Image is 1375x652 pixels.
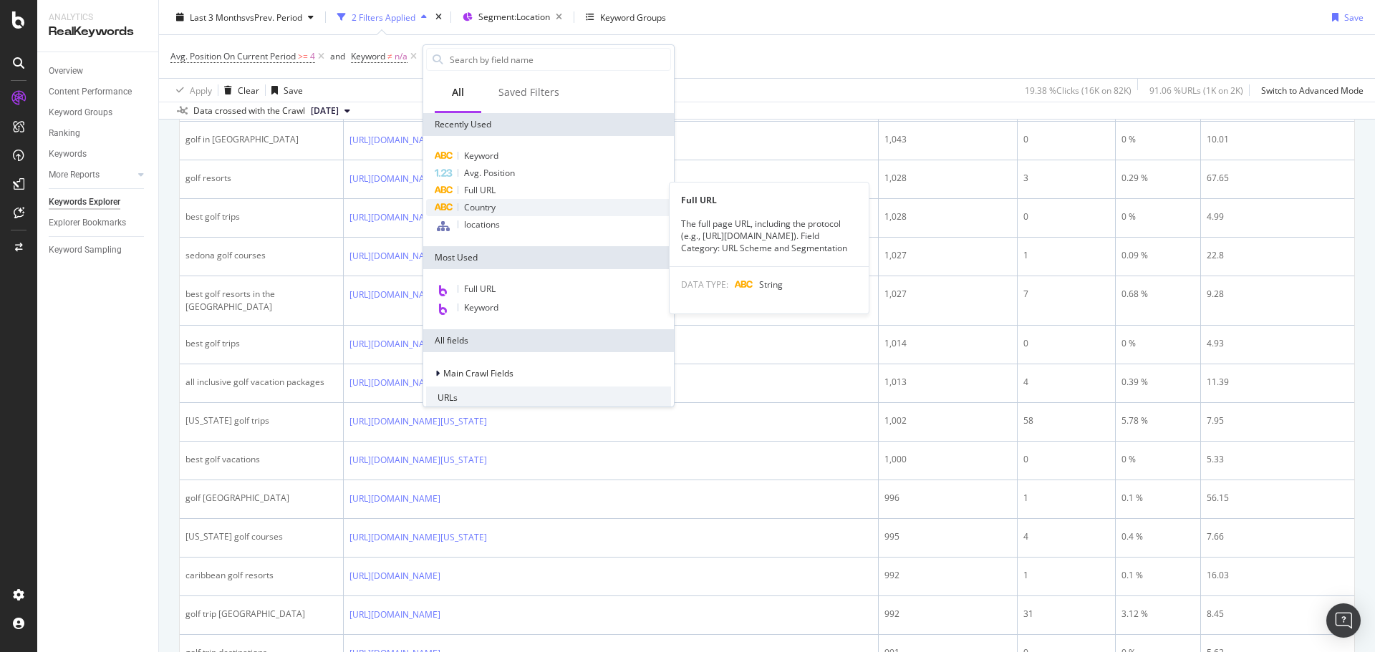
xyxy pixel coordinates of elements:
div: 0.39 % [1121,376,1195,389]
div: 0 % [1121,453,1195,466]
span: Keyword [464,150,498,162]
div: 8.45 [1207,608,1349,621]
div: Keywords Explorer [49,195,120,210]
div: More Reports [49,167,100,183]
div: times [433,10,445,24]
div: 19.38 % Clicks ( 16K on 82K ) [1025,84,1132,96]
span: Keyword [464,301,498,313]
div: 3 [1023,172,1109,185]
button: Clear [218,79,259,102]
div: 56.15 [1207,492,1349,505]
a: Content Performance [49,84,148,99]
span: Country [464,201,496,213]
div: 1,000 [884,453,1011,466]
div: URLs [426,386,671,409]
div: and [330,50,345,62]
div: 1 [1023,249,1109,262]
div: 58 [1023,414,1109,427]
div: 7.66 [1207,530,1349,543]
div: 0.1 % [1121,492,1195,505]
a: [URL][DOMAIN_NAME] [349,569,440,583]
div: The full page URL, including the protocol (e.g., [URL][DOMAIN_NAME]). Field Category: URL Scheme ... [670,218,869,254]
span: String [759,278,783,291]
a: [URL][DOMAIN_NAME][US_STATE] [349,414,487,429]
span: Avg. Position On Current Period [170,50,296,62]
div: 1,027 [884,288,1011,301]
div: 4.99 [1207,210,1349,223]
div: 67.65 [1207,172,1349,185]
a: [URL][DOMAIN_NAME] [349,376,440,390]
span: Last 3 Months [190,11,246,23]
div: Explorer Bookmarks [49,215,126,230]
button: Switch to Advanced Mode [1255,79,1364,102]
div: 7 [1023,288,1109,301]
div: golf in [GEOGRAPHIC_DATA] [185,133,337,146]
span: Full URL [464,184,496,196]
div: 0 % [1121,133,1195,146]
div: 1 [1023,492,1109,505]
span: 4 [310,47,315,67]
div: 1,028 [884,210,1011,223]
a: [URL][DOMAIN_NAME] [349,337,440,351]
div: 0 [1023,210,1109,223]
div: 91.06 % URLs ( 1K on 2K ) [1149,84,1243,96]
button: Add Filter [420,48,477,65]
a: [URL][DOMAIN_NAME] [349,133,440,147]
div: 10.01 [1207,133,1349,146]
a: Keyword Sampling [49,243,148,258]
div: 0 [1023,337,1109,350]
div: golf trip [GEOGRAPHIC_DATA] [185,608,337,621]
span: Keyword [351,50,385,62]
div: 31 [1023,608,1109,621]
a: Ranking [49,126,148,141]
a: More Reports [49,167,134,183]
a: [URL][DOMAIN_NAME] [349,492,440,506]
div: 11.39 [1207,376,1349,389]
button: [DATE] [305,102,356,120]
div: all inclusive golf vacation packages [185,376,337,389]
a: Overview [49,64,148,79]
div: Saved Filters [498,85,559,99]
div: Full URL [670,194,869,206]
span: n/a [395,47,407,67]
div: Open Intercom Messenger [1326,603,1361,638]
div: 5.78 % [1121,414,1195,427]
div: Switch to Advanced Mode [1261,84,1364,96]
button: Keyword Groups [580,6,672,29]
div: Clear [238,84,259,96]
div: 16.03 [1207,569,1349,582]
div: 992 [884,569,1011,582]
div: 1,028 [884,172,1011,185]
button: Save [1326,6,1364,29]
div: 7.95 [1207,414,1349,427]
span: Main Crawl Fields [443,367,513,379]
div: 0 [1023,133,1109,146]
button: Segment:Location [457,6,568,29]
div: Keyword Sampling [49,243,122,258]
div: Save [1344,11,1364,23]
div: 0.4 % [1121,530,1195,543]
div: caribbean golf resorts [185,569,337,582]
button: and [330,49,345,63]
div: 4.93 [1207,337,1349,350]
div: Keyword Groups [600,11,666,23]
div: Data crossed with the Crawl [193,104,305,117]
span: 2025 Sep. 14th [311,104,339,117]
div: 1,014 [884,337,1011,350]
div: Ranking [49,126,80,141]
a: Keyword Groups [49,105,148,120]
button: Apply [170,79,212,102]
div: 0 [1023,453,1109,466]
div: Save [284,84,303,96]
span: ≠ [387,50,392,62]
div: best golf trips [185,337,337,350]
a: [URL][DOMAIN_NAME][US_STATE] [349,453,487,467]
div: best golf resorts in the [GEOGRAPHIC_DATA] [185,288,337,313]
span: Segment: Location [478,11,550,23]
div: 5.33 [1207,453,1349,466]
span: Avg. Position [464,167,515,179]
div: 995 [884,530,1011,543]
div: 0.29 % [1121,172,1195,185]
div: sedona golf courses [185,249,337,262]
div: 2 Filters Applied [352,11,415,23]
